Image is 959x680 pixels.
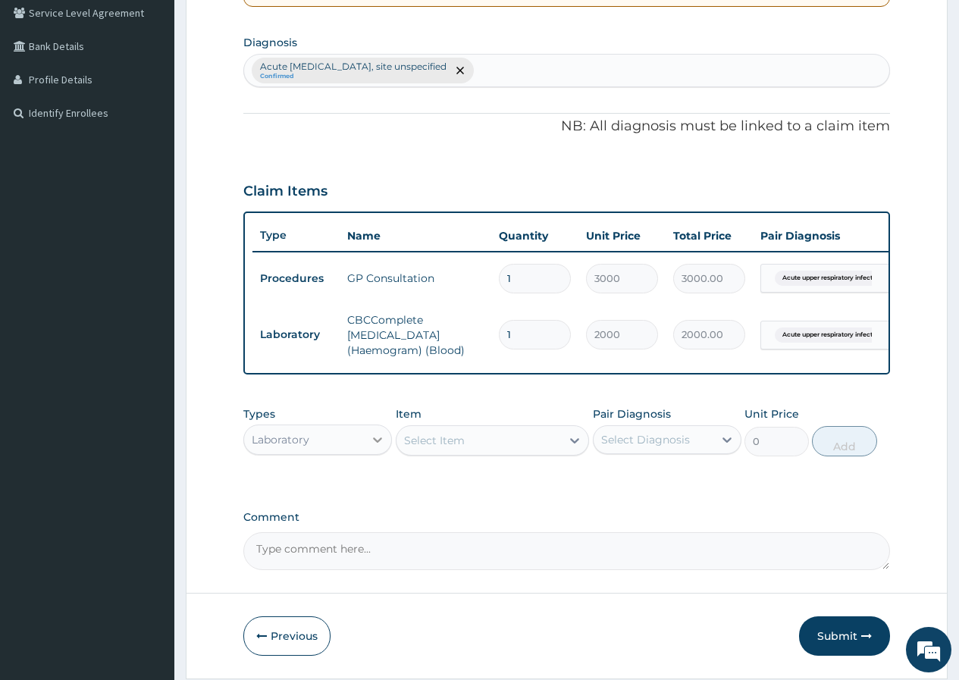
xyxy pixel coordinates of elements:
[88,191,209,344] span: We're online!
[340,305,491,365] td: CBCComplete [MEDICAL_DATA] (Haemogram) (Blood)
[243,117,890,136] p: NB: All diagnosis must be linked to a claim item
[243,511,890,524] label: Comment
[593,406,671,421] label: Pair Diagnosis
[775,271,885,286] span: Acute upper respiratory infect...
[799,616,890,656] button: Submit
[260,61,447,73] p: Acute [MEDICAL_DATA], site unspecified
[252,432,309,447] div: Laboratory
[753,221,920,251] th: Pair Diagnosis
[491,221,578,251] th: Quantity
[812,426,876,456] button: Add
[243,35,297,50] label: Diagnosis
[252,221,340,249] th: Type
[252,265,340,293] td: Procedures
[252,321,340,349] td: Laboratory
[340,221,491,251] th: Name
[601,432,690,447] div: Select Diagnosis
[28,76,61,114] img: d_794563401_company_1708531726252_794563401
[79,85,255,105] div: Chat with us now
[404,433,465,448] div: Select Item
[396,406,422,421] label: Item
[243,183,328,200] h3: Claim Items
[578,221,666,251] th: Unit Price
[775,327,885,343] span: Acute upper respiratory infect...
[744,406,799,421] label: Unit Price
[243,408,275,421] label: Types
[340,263,491,293] td: GP Consultation
[666,221,753,251] th: Total Price
[243,616,331,656] button: Previous
[8,414,289,467] textarea: Type your message and hit 'Enter'
[249,8,285,44] div: Minimize live chat window
[260,73,447,80] small: Confirmed
[453,64,467,77] span: remove selection option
